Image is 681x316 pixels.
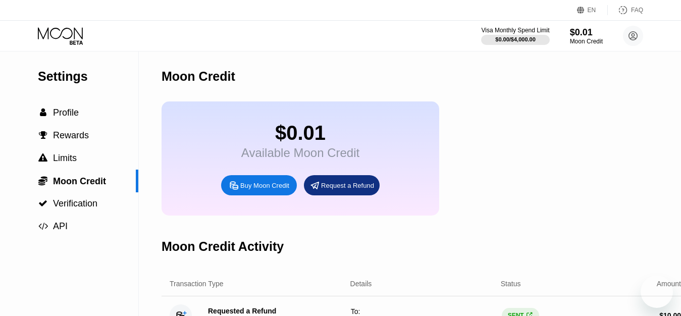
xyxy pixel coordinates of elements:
[481,27,549,45] div: Visa Monthly Spend Limit$0.00/$4,000.00
[570,27,603,38] div: $0.01
[38,199,47,208] span: 
[481,27,549,34] div: Visa Monthly Spend Limit
[241,122,359,144] div: $0.01
[304,175,380,195] div: Request a Refund
[53,153,77,163] span: Limits
[38,108,48,117] div: 
[350,280,372,288] div: Details
[241,146,359,160] div: Available Moon Credit
[53,130,89,140] span: Rewards
[38,131,48,140] div: 
[39,131,47,140] span: 
[588,7,596,14] div: EN
[577,5,608,15] div: EN
[608,5,643,15] div: FAQ
[162,69,235,84] div: Moon Credit
[38,153,48,163] div: 
[162,239,284,254] div: Moon Credit Activity
[641,276,673,308] iframe: Button to launch messaging window, conversation in progress
[170,280,224,288] div: Transaction Type
[40,108,46,117] span: 
[570,38,603,45] div: Moon Credit
[38,199,48,208] div: 
[570,27,603,45] div: $0.01Moon Credit
[657,280,681,288] div: Amount
[38,176,47,186] span: 
[221,175,297,195] div: Buy Moon Credit
[38,69,138,84] div: Settings
[631,7,643,14] div: FAQ
[38,176,48,186] div: 
[38,222,48,231] span: 
[53,108,79,118] span: Profile
[501,280,521,288] div: Status
[53,221,68,231] span: API
[495,36,536,42] div: $0.00 / $4,000.00
[38,153,47,163] span: 
[53,198,97,208] span: Verification
[53,176,106,186] span: Moon Credit
[208,307,276,315] div: Requested a Refund
[240,181,289,190] div: Buy Moon Credit
[321,181,374,190] div: Request a Refund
